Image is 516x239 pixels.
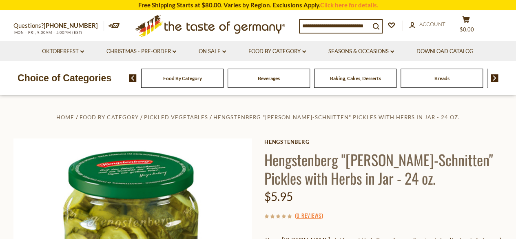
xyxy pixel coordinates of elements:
a: Christmas - PRE-ORDER [106,47,176,56]
a: Breads [434,75,450,81]
span: ( ) [295,211,323,219]
img: next arrow [491,74,498,82]
a: Beverages [258,75,280,81]
a: 0 Reviews [296,211,321,220]
a: Account [409,20,445,29]
a: Oktoberfest [42,47,84,56]
span: $0.00 [460,26,474,33]
span: MON - FRI, 9:00AM - 5:00PM (EST) [13,30,83,35]
span: Account [419,21,445,27]
a: Food By Category [248,47,306,56]
h1: Hengstenberg "[PERSON_NAME]-Schnitten" Pickles with Herbs in Jar - 24 oz. [264,150,503,187]
a: Home [56,114,74,121]
a: Download Catalog [416,47,474,56]
a: Hengstenberg [264,138,503,145]
a: Click here for details. [320,1,378,9]
button: $0.00 [454,16,478,36]
span: $5.95 [264,190,293,203]
a: Baking, Cakes, Desserts [330,75,381,81]
a: On Sale [199,47,226,56]
a: Pickled Vegetables [144,114,208,121]
p: Questions? [13,20,104,31]
a: Hengstenberg "[PERSON_NAME]-Schnitten" Pickles with Herbs in Jar - 24 oz. [213,114,460,121]
img: previous arrow [129,74,137,82]
a: Food By Category [163,75,202,81]
a: Food By Category [80,114,138,121]
a: Seasons & Occasions [328,47,394,56]
a: [PHONE_NUMBER] [44,22,98,29]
